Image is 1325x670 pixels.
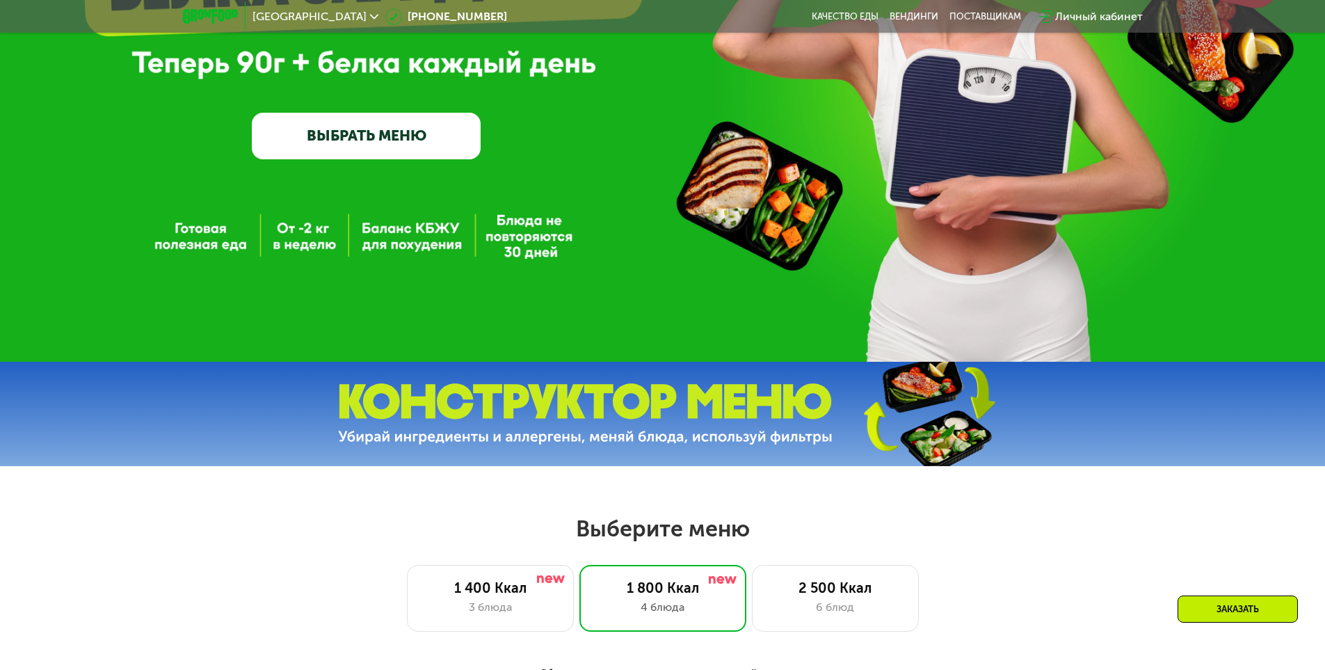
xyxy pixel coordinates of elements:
[252,11,367,22] span: [GEOGRAPHIC_DATA]
[812,11,878,22] a: Качество еды
[45,515,1280,543] h2: Выберите меню
[949,11,1021,22] div: поставщикам
[594,599,732,616] div: 4 блюда
[421,599,559,616] div: 3 блюда
[766,599,904,616] div: 6 блюд
[385,8,507,25] a: [PHONE_NUMBER]
[594,580,732,596] div: 1 800 Ккал
[421,580,559,596] div: 1 400 Ккал
[1178,596,1298,623] div: Заказать
[252,113,481,159] a: ВЫБРАТЬ МЕНЮ
[766,580,904,596] div: 2 500 Ккал
[1055,8,1143,25] div: Личный кабинет
[890,11,938,22] a: Вендинги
